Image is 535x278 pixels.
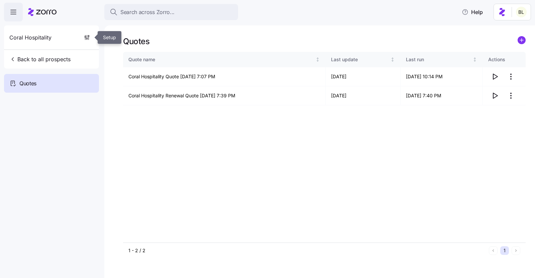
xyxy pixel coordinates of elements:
button: Back to all prospects [7,53,73,66]
div: Last update [331,56,389,63]
div: Not sorted [472,57,477,62]
span: Search across Zorro... [120,8,175,16]
th: Last runNot sorted [401,52,483,67]
td: Coral Hospitality Renewal Quote [DATE] 7:39 PM [123,86,326,105]
td: [DATE] [326,67,401,86]
a: add icon [518,36,526,47]
th: Last updateNot sorted [326,52,401,67]
div: Quote name [128,56,314,63]
img: 2fabda6663eee7a9d0b710c60bc473af [516,7,527,17]
div: Not sorted [315,57,320,62]
button: Help [456,5,488,19]
svg: add icon [518,36,526,44]
h1: Quotes [123,36,149,47]
button: 1 [500,246,509,255]
td: Coral Hospitality Quote [DATE] 7:07 PM [123,67,326,86]
td: [DATE] [326,86,401,105]
button: Previous page [489,246,498,255]
td: [DATE] 7:40 PM [401,86,483,105]
div: Actions [488,56,520,63]
th: Quote nameNot sorted [123,52,326,67]
span: Coral Hospitality [9,33,51,42]
button: Search across Zorro... [104,4,238,20]
div: Last run [406,56,471,63]
span: Quotes [19,79,36,88]
div: Not sorted [390,57,395,62]
button: Next page [512,246,520,255]
a: Quotes [4,74,99,93]
span: Help [462,8,483,16]
td: [DATE] 10:14 PM [401,67,483,86]
div: 1 - 2 / 2 [128,247,486,254]
span: Back to all prospects [9,55,71,63]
